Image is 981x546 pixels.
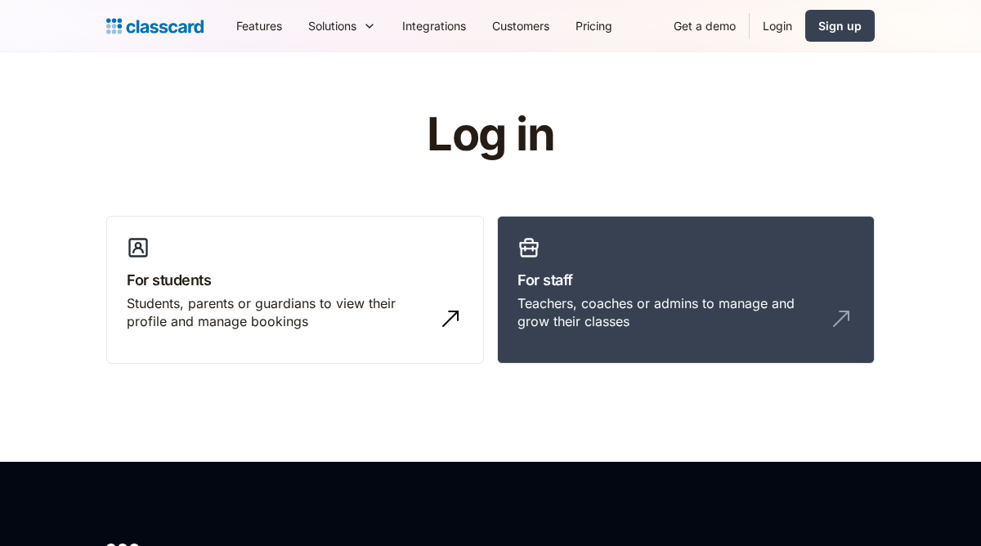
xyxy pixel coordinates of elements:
a: Features [223,7,295,44]
a: Get a demo [661,7,749,44]
div: Sign up [818,17,862,34]
div: Solutions [295,7,389,44]
a: Login [750,7,805,44]
a: Logo [106,15,204,38]
div: Solutions [308,17,356,34]
a: Customers [479,7,562,44]
div: Teachers, coaches or admins to manage and grow their classes [517,294,822,331]
h3: For students [127,269,464,291]
div: Students, parents or guardians to view their profile and manage bookings [127,294,431,331]
a: Sign up [805,10,875,42]
h3: For staff [517,269,854,291]
h1: Log in [231,110,750,160]
a: Pricing [562,7,625,44]
a: Integrations [389,7,479,44]
a: For staffTeachers, coaches or admins to manage and grow their classes [497,216,875,365]
a: For studentsStudents, parents or guardians to view their profile and manage bookings [106,216,484,365]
